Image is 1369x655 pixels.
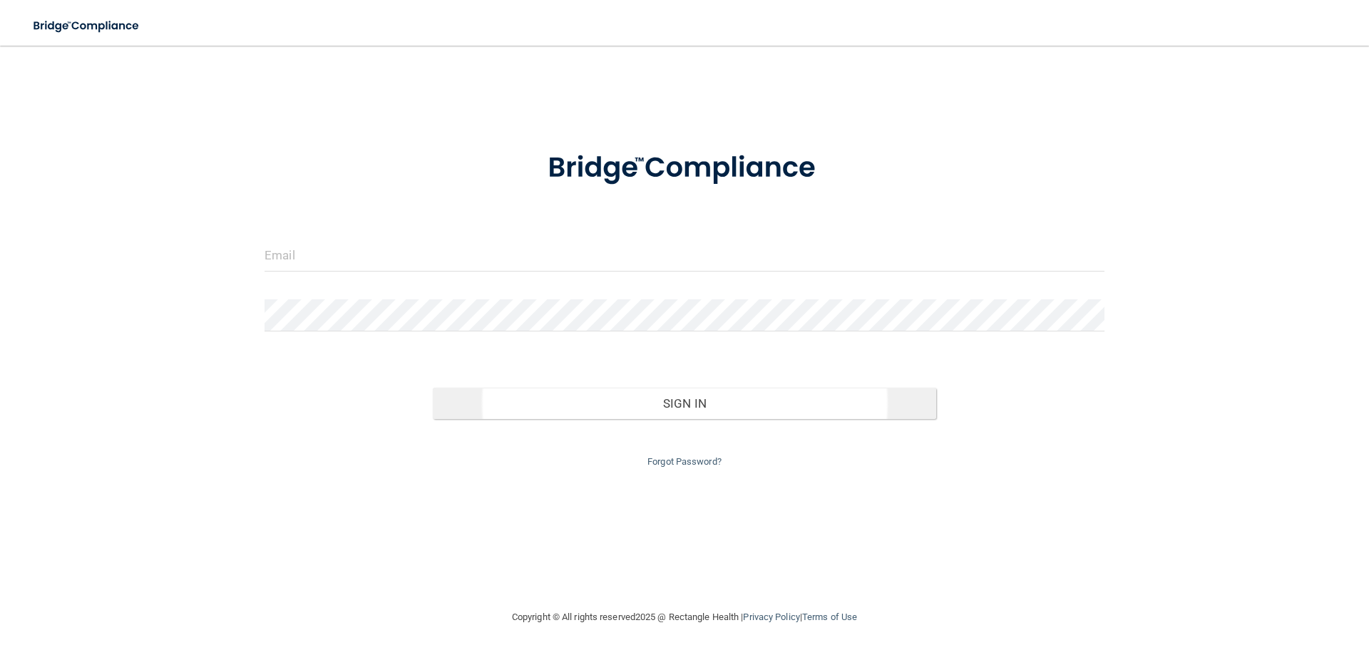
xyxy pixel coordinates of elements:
[743,612,799,622] a: Privacy Policy
[802,612,857,622] a: Terms of Use
[433,388,937,419] button: Sign In
[518,131,851,205] img: bridge_compliance_login_screen.278c3ca4.svg
[21,11,153,41] img: bridge_compliance_login_screen.278c3ca4.svg
[265,239,1104,272] input: Email
[647,456,722,467] a: Forgot Password?
[424,594,945,640] div: Copyright © All rights reserved 2025 @ Rectangle Health | |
